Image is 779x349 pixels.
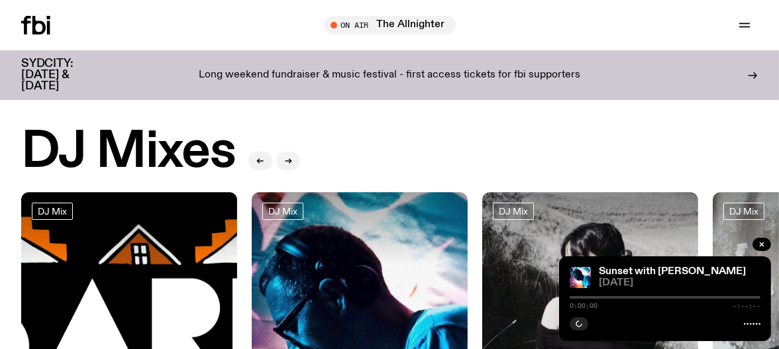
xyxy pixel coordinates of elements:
[21,58,106,92] h3: SYDCITY: [DATE] & [DATE]
[570,303,597,309] span: 0:00:00
[493,203,534,220] a: DJ Mix
[599,278,760,288] span: [DATE]
[599,266,746,277] a: Sunset with [PERSON_NAME]
[268,206,297,216] span: DJ Mix
[729,206,758,216] span: DJ Mix
[38,206,67,216] span: DJ Mix
[570,267,591,288] img: Simon Caldwell stands side on, looking downwards. He has headphones on. Behind him is a brightly ...
[723,203,764,220] a: DJ Mix
[262,203,303,220] a: DJ Mix
[21,127,235,177] h2: DJ Mixes
[324,16,456,34] button: On AirThe Allnighter
[199,70,580,81] p: Long weekend fundraiser & music festival - first access tickets for fbi supporters
[733,303,760,309] span: -:--:--
[499,206,528,216] span: DJ Mix
[32,203,73,220] a: DJ Mix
